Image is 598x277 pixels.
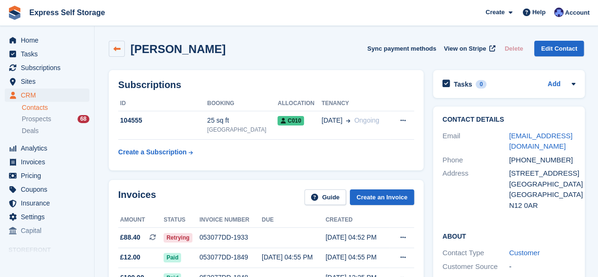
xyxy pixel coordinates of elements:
span: £12.00 [120,252,140,262]
div: 053077DD-1849 [199,252,262,262]
span: C010 [277,116,304,125]
th: Allocation [277,96,321,111]
a: Add [547,79,560,90]
span: Tasks [21,47,78,61]
span: [DATE] [321,116,342,125]
div: 0 [476,80,486,89]
div: 104555 [118,116,207,125]
a: menu [5,34,89,47]
span: Sites [21,75,78,88]
h2: [PERSON_NAME] [130,43,225,55]
th: Status [164,213,199,228]
a: menu [5,142,89,155]
h2: Tasks [454,80,472,89]
div: [GEOGRAPHIC_DATA] [509,189,576,200]
div: 25 sq ft [207,116,277,125]
div: [GEOGRAPHIC_DATA] [207,125,277,134]
a: Express Self Storage [26,5,109,20]
div: Customer Source [442,261,509,272]
span: View on Stripe [444,44,486,54]
span: Analytics [21,142,78,155]
span: Help [532,8,546,17]
div: Email [442,131,509,152]
div: [PHONE_NUMBER] [509,155,576,166]
span: CRM [21,89,78,102]
span: Paid [164,253,181,262]
div: N12 0AR [509,200,576,211]
button: Sync payment methods [367,41,436,56]
div: Address [442,168,509,211]
span: Settings [21,210,78,223]
a: Deals [22,126,89,136]
div: [GEOGRAPHIC_DATA] [509,179,576,190]
div: - [509,261,576,272]
a: menu [5,169,89,182]
div: 68 [78,115,89,123]
span: Deals [22,126,39,135]
span: Capital [21,224,78,237]
span: Storefront [9,245,94,255]
a: Create an Invoice [350,189,414,205]
a: menu [5,183,89,196]
a: menu [5,155,89,169]
h2: Subscriptions [118,80,414,90]
span: Ongoing [354,116,379,124]
a: menu [5,224,89,237]
th: Due [262,213,326,228]
a: Create a Subscription [118,143,193,161]
a: menu [5,75,89,88]
span: Pricing [21,169,78,182]
a: Contacts [22,103,89,112]
span: £88.40 [120,232,140,242]
button: Delete [501,41,527,56]
a: Edit Contact [534,41,584,56]
div: [DATE] 04:55 PM [326,252,390,262]
h2: About [442,231,576,241]
div: Contact Type [442,248,509,259]
h2: Invoices [118,189,156,205]
a: Guide [304,189,346,205]
a: menu [5,61,89,74]
div: 053077DD-1933 [199,232,262,242]
a: [EMAIL_ADDRESS][DOMAIN_NAME] [509,132,572,151]
div: Phone [442,155,509,166]
th: Created [326,213,390,228]
span: Invoices [21,155,78,169]
div: [DATE] 04:52 PM [326,232,390,242]
span: Insurance [21,197,78,210]
span: Create [485,8,504,17]
div: [STREET_ADDRESS] [509,168,576,179]
div: [DATE] 04:55 PM [262,252,326,262]
th: ID [118,96,207,111]
a: View on Stripe [440,41,497,56]
th: Booking [207,96,277,111]
a: menu [5,210,89,223]
th: Amount [118,213,164,228]
span: Home [21,34,78,47]
span: Retrying [164,233,192,242]
a: Customer [509,249,540,257]
a: Prospects 68 [22,114,89,124]
span: Prospects [22,115,51,124]
th: Invoice number [199,213,262,228]
span: Account [565,8,589,18]
span: Subscriptions [21,61,78,74]
th: Tenancy [321,96,390,111]
img: Vahnika Batchu [554,8,563,17]
span: Coupons [21,183,78,196]
a: menu [5,89,89,102]
div: Create a Subscription [118,147,187,157]
img: stora-icon-8386f47178a22dfd0bd8f6a31ec36ba5ce8667c1dd55bd0f319d3a0aa187defe.svg [8,6,22,20]
a: menu [5,197,89,210]
h2: Contact Details [442,116,576,124]
a: menu [5,47,89,61]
